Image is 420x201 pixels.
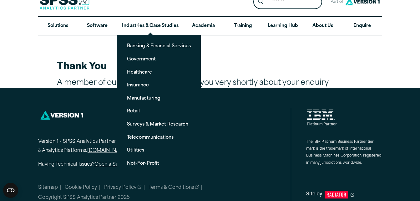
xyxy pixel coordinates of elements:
a: Terms & Conditions [149,184,199,192]
a: Retail [122,105,196,116]
a: Surveys & Market Research [122,118,196,130]
a: Banking & Financial Services [122,40,196,51]
a: Privacy Policy [104,184,142,192]
a: Open a Support Ticket [94,162,147,167]
a: Cookie Policy [65,185,97,190]
a: Industries & Case Studies [117,17,184,35]
a: Not-For-Profit [122,157,196,169]
span: Copyright SPSS Analytics Partner 2025 [38,195,130,200]
svg: Radiator Digital [325,191,348,198]
p: The IBM Platinum Business Partner tier mark is the trademark of International Business Machines C... [306,139,382,167]
span: Site by [306,190,322,199]
p: Having Technical Issues? [38,160,226,169]
a: Academia [184,17,223,35]
a: Solutions [38,17,78,35]
a: About Us [303,17,342,35]
a: Utilities [122,144,196,156]
a: Sitemap [38,185,58,190]
p: A member of our team will get back to you very shortly about your enquiry [57,79,363,88]
a: [DOMAIN_NAME] [87,147,134,156]
a: Healthcare [122,66,196,78]
a: Telecommunications [122,131,196,143]
a: Government [122,53,196,64]
a: Insurance [122,79,196,90]
a: Manufacturing [122,92,196,104]
a: Enquire [342,17,382,35]
button: Open CMP widget [3,183,18,198]
p: Version 1 - SPSS Analytics Partner are Experts in Industry Leading Data & Analytics Platforms. [38,137,226,156]
ul: Industries & Case Studies [117,35,201,173]
a: Site by Radiator Digital [306,190,382,199]
h2: Thank You [57,58,363,72]
a: Training [223,17,262,35]
a: Software [78,17,117,35]
nav: Desktop version of site main menu [38,17,382,35]
a: Learning Hub [263,17,303,35]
